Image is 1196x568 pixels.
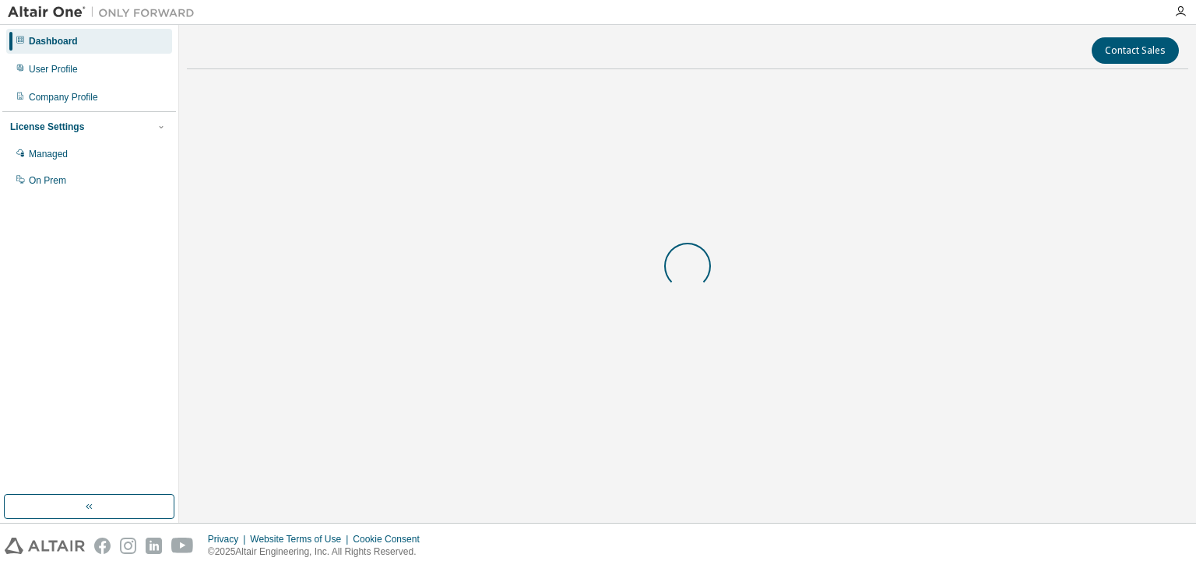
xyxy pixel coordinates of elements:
[171,538,194,554] img: youtube.svg
[29,148,68,160] div: Managed
[29,174,66,187] div: On Prem
[5,538,85,554] img: altair_logo.svg
[146,538,162,554] img: linkedin.svg
[353,533,428,545] div: Cookie Consent
[29,63,78,75] div: User Profile
[250,533,353,545] div: Website Terms of Use
[208,533,250,545] div: Privacy
[208,545,429,559] p: © 2025 Altair Engineering, Inc. All Rights Reserved.
[8,5,202,20] img: Altair One
[29,91,98,103] div: Company Profile
[120,538,136,554] img: instagram.svg
[1092,37,1179,64] button: Contact Sales
[10,121,84,133] div: License Settings
[94,538,111,554] img: facebook.svg
[29,35,78,47] div: Dashboard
